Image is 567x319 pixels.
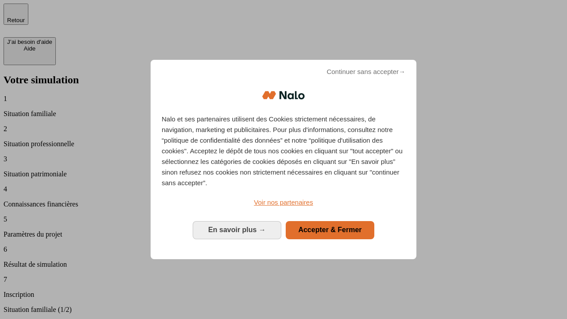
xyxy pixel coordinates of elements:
[208,226,266,233] span: En savoir plus →
[254,198,313,206] span: Voir nos partenaires
[326,66,405,77] span: Continuer sans accepter→
[262,82,305,109] img: Logo
[151,60,416,259] div: Bienvenue chez Nalo Gestion du consentement
[193,221,281,239] button: En savoir plus: Configurer vos consentements
[162,114,405,188] p: Nalo et ses partenaires utilisent des Cookies strictement nécessaires, de navigation, marketing e...
[298,226,361,233] span: Accepter & Fermer
[286,221,374,239] button: Accepter & Fermer: Accepter notre traitement des données et fermer
[162,197,405,208] a: Voir nos partenaires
